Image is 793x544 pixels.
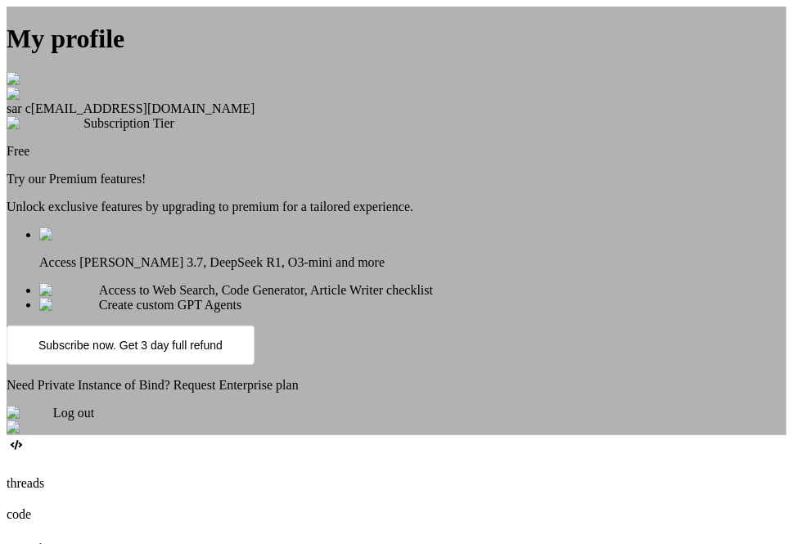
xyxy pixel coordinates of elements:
[99,283,433,297] span: Access to Web Search, Code Generator, Article Writer checklist
[7,172,786,187] p: Try our Premium features!
[39,255,786,270] p: Access
[7,476,44,490] label: threads
[7,116,83,131] img: subscription
[39,283,99,298] img: checklist
[7,72,47,87] img: close
[7,87,55,101] img: profile
[7,420,47,435] img: close
[39,227,99,242] img: checklist
[53,406,94,420] span: Log out
[7,406,53,420] img: logout
[79,255,385,269] span: [PERSON_NAME] 3.7, DeepSeek R1, O3-mini and more
[38,339,223,352] p: Subscribe now. Get 3 day full refund
[7,200,786,214] p: Unlock exclusive features by upgrading to premium for a tailored experience.
[7,507,31,521] label: code
[99,298,241,312] span: Create custom GPT Agents
[83,116,174,130] span: Subscription Tier
[31,101,255,115] span: [EMAIL_ADDRESS][DOMAIN_NAME]
[7,24,786,54] h1: My profile
[7,326,255,365] button: Subscribe now. Get 3 day full refund
[39,298,99,312] img: checklist
[7,101,31,115] span: sar c
[7,144,29,158] span: Free
[7,378,786,393] p: Need Private Instance of Bind? Request Enterprise plan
